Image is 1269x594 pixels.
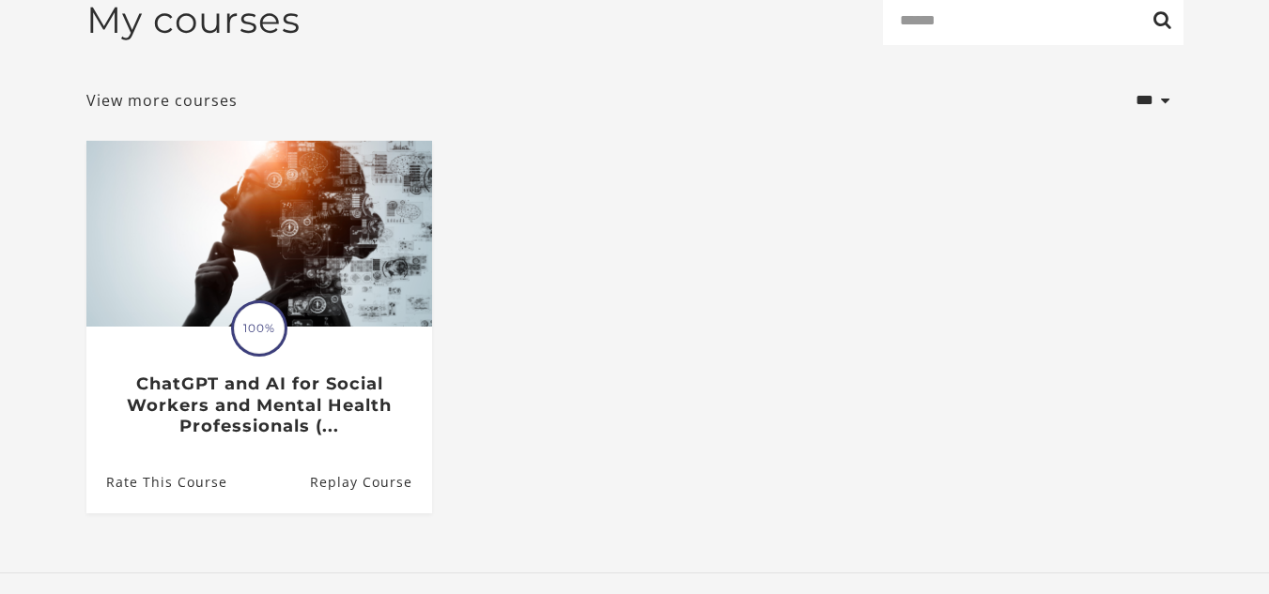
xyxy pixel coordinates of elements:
h3: ChatGPT and AI for Social Workers and Mental Health Professionals (... [106,373,411,437]
a: View more courses [86,89,238,112]
span: 100% [234,303,285,354]
a: ChatGPT and AI for Social Workers and Mental Health Professionals (...: Rate This Course [86,451,227,512]
a: ChatGPT and AI for Social Workers and Mental Health Professionals (...: Resume Course [309,451,431,512]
